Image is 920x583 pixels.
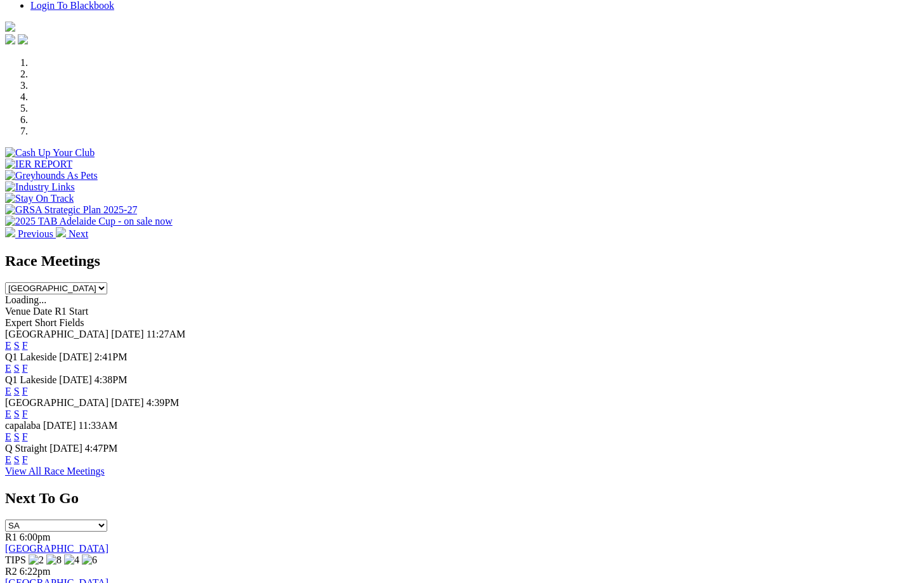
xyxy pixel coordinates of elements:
[5,466,105,476] a: View All Race Meetings
[82,554,97,566] img: 6
[5,351,56,362] span: Q1 Lakeside
[5,431,11,442] a: E
[56,227,66,237] img: chevron-right-pager-white.svg
[95,374,128,385] span: 4:38PM
[5,397,108,408] span: [GEOGRAPHIC_DATA]
[5,454,11,465] a: E
[22,363,28,374] a: F
[46,554,62,566] img: 8
[5,409,11,419] a: E
[59,317,84,328] span: Fields
[5,216,173,227] img: 2025 TAB Adelaide Cup - on sale now
[5,374,56,385] span: Q1 Lakeside
[49,443,82,454] span: [DATE]
[22,386,28,396] a: F
[5,543,108,554] a: [GEOGRAPHIC_DATA]
[5,22,15,32] img: logo-grsa-white.png
[22,454,28,465] a: F
[5,420,41,431] span: capalaba
[79,420,118,431] span: 11:33AM
[5,294,46,305] span: Loading...
[147,397,180,408] span: 4:39PM
[111,329,144,339] span: [DATE]
[22,409,28,419] a: F
[18,228,53,239] span: Previous
[43,420,76,431] span: [DATE]
[111,397,144,408] span: [DATE]
[20,532,51,542] span: 6:00pm
[5,227,15,237] img: chevron-left-pager-white.svg
[5,554,26,565] span: TIPS
[5,147,95,159] img: Cash Up Your Club
[22,431,28,442] a: F
[85,443,118,454] span: 4:47PM
[33,306,52,317] span: Date
[5,34,15,44] img: facebook.svg
[29,554,44,566] img: 2
[64,554,79,566] img: 4
[59,374,92,385] span: [DATE]
[5,443,47,454] span: Q Straight
[14,340,20,351] a: S
[56,228,88,239] a: Next
[5,329,108,339] span: [GEOGRAPHIC_DATA]
[5,228,56,239] a: Previous
[5,566,17,577] span: R2
[5,252,915,270] h2: Race Meetings
[14,454,20,465] a: S
[5,159,72,170] img: IER REPORT
[5,490,915,507] h2: Next To Go
[5,386,11,396] a: E
[59,351,92,362] span: [DATE]
[5,363,11,374] a: E
[5,204,137,216] img: GRSA Strategic Plan 2025-27
[20,566,51,577] span: 6:22pm
[95,351,128,362] span: 2:41PM
[14,409,20,419] a: S
[147,329,186,339] span: 11:27AM
[5,340,11,351] a: E
[5,532,17,542] span: R1
[5,317,32,328] span: Expert
[35,317,57,328] span: Short
[5,181,75,193] img: Industry Links
[14,431,20,442] a: S
[14,363,20,374] a: S
[5,170,98,181] img: Greyhounds As Pets
[55,306,88,317] span: R1 Start
[14,386,20,396] a: S
[5,193,74,204] img: Stay On Track
[5,306,30,317] span: Venue
[22,340,28,351] a: F
[69,228,88,239] span: Next
[18,34,28,44] img: twitter.svg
